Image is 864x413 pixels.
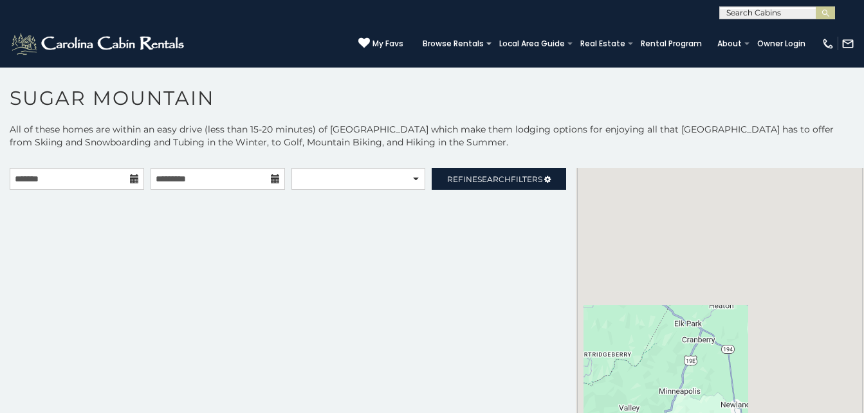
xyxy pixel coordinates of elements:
a: Browse Rentals [416,35,490,53]
a: RefineSearchFilters [432,168,566,190]
img: phone-regular-white.png [822,37,834,50]
span: Search [477,174,511,184]
a: My Favs [358,37,403,50]
img: White-1-2.png [10,31,188,57]
span: Refine Filters [447,174,542,184]
a: Real Estate [574,35,632,53]
a: Local Area Guide [493,35,571,53]
img: mail-regular-white.png [841,37,854,50]
a: Rental Program [634,35,708,53]
a: About [711,35,748,53]
a: Owner Login [751,35,812,53]
span: My Favs [372,38,403,50]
